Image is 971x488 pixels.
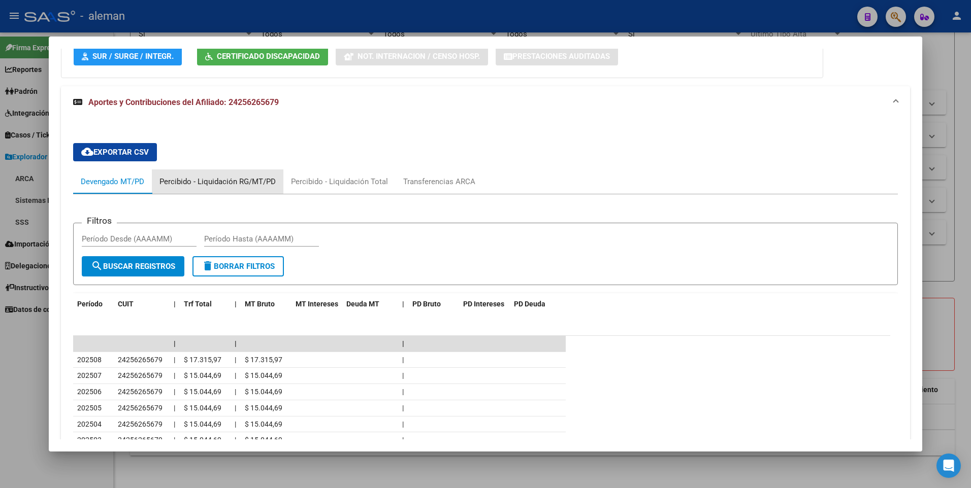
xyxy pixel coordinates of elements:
[402,420,404,428] span: |
[245,420,282,428] span: $ 15.044,69
[402,404,404,412] span: |
[61,86,911,119] mat-expansion-panel-header: Aportes y Contribuciones del Afiliado: 24256265679
[88,97,279,107] span: Aportes y Contribuciones del Afiliado: 24256265679
[241,293,292,315] datatable-header-cell: MT Bruto
[346,300,379,308] span: Deuda MT
[174,436,175,444] span: |
[510,293,566,315] datatable-header-cell: PD Deuda
[231,293,241,315] datatable-header-cell: |
[235,371,236,379] span: |
[245,371,282,379] span: $ 15.044,69
[235,404,236,412] span: |
[118,300,134,308] span: CUIT
[217,52,320,61] span: Certificado Discapacidad
[402,339,404,347] span: |
[358,52,480,61] span: Not. Internacion / Censo Hosp.
[512,52,610,61] span: Prestaciones Auditadas
[91,262,175,271] span: Buscar Registros
[402,356,404,364] span: |
[159,176,276,187] div: Percibido - Liquidación RG/MT/PD
[174,371,175,379] span: |
[77,388,102,396] span: 202506
[402,371,404,379] span: |
[292,293,342,315] datatable-header-cell: MT Intereses
[235,420,236,428] span: |
[402,300,404,308] span: |
[170,293,180,315] datatable-header-cell: |
[77,356,102,364] span: 202508
[202,260,214,272] mat-icon: delete
[77,404,102,412] span: 202505
[291,176,388,187] div: Percibido - Liquidación Total
[73,293,114,315] datatable-header-cell: Período
[184,388,221,396] span: $ 15.044,69
[184,420,221,428] span: $ 15.044,69
[235,388,236,396] span: |
[336,47,488,65] button: Not. Internacion / Censo Hosp.
[235,300,237,308] span: |
[77,436,102,444] span: 202503
[174,388,175,396] span: |
[81,176,144,187] div: Devengado MT/PD
[245,300,275,308] span: MT Bruto
[73,143,157,161] button: Exportar CSV
[91,260,103,272] mat-icon: search
[459,293,510,315] datatable-header-cell: PD Intereses
[118,388,163,396] span: 24256265679
[202,262,275,271] span: Borrar Filtros
[174,356,175,364] span: |
[197,47,328,65] button: Certificado Discapacidad
[408,293,459,315] datatable-header-cell: PD Bruto
[118,371,163,379] span: 24256265679
[403,176,475,187] div: Transferencias ARCA
[463,300,504,308] span: PD Intereses
[245,388,282,396] span: $ 15.044,69
[184,356,221,364] span: $ 17.315,97
[77,300,103,308] span: Período
[412,300,441,308] span: PD Bruto
[82,215,117,226] h3: Filtros
[92,52,174,61] span: SUR / SURGE / INTEGR.
[184,436,221,444] span: $ 15.044,69
[174,339,176,347] span: |
[192,256,284,276] button: Borrar Filtros
[245,356,282,364] span: $ 17.315,97
[184,300,212,308] span: Trf Total
[402,388,404,396] span: |
[118,436,163,444] span: 24256265679
[496,47,618,65] button: Prestaciones Auditadas
[398,293,408,315] datatable-header-cell: |
[296,300,338,308] span: MT Intereses
[180,293,231,315] datatable-header-cell: Trf Total
[81,146,93,158] mat-icon: cloud_download
[235,356,236,364] span: |
[77,420,102,428] span: 202504
[174,404,175,412] span: |
[118,404,163,412] span: 24256265679
[245,404,282,412] span: $ 15.044,69
[342,293,398,315] datatable-header-cell: Deuda MT
[235,339,237,347] span: |
[81,148,149,157] span: Exportar CSV
[77,371,102,379] span: 202507
[184,404,221,412] span: $ 15.044,69
[74,47,182,65] button: SUR / SURGE / INTEGR.
[514,300,545,308] span: PD Deuda
[245,436,282,444] span: $ 15.044,69
[174,420,175,428] span: |
[82,256,184,276] button: Buscar Registros
[118,356,163,364] span: 24256265679
[402,436,404,444] span: |
[114,293,170,315] datatable-header-cell: CUIT
[936,454,961,478] div: Open Intercom Messenger
[184,371,221,379] span: $ 15.044,69
[174,300,176,308] span: |
[118,420,163,428] span: 24256265679
[235,436,236,444] span: |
